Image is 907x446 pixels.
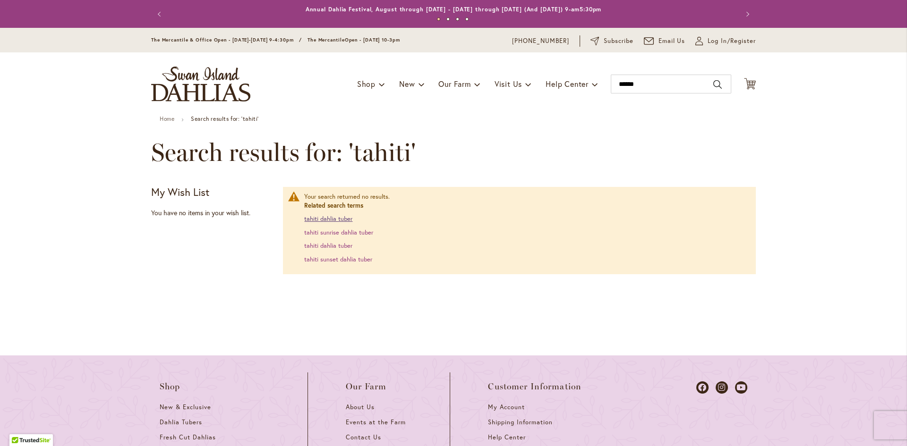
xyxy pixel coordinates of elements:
a: Dahlias on Instagram [716,381,728,394]
a: tahiti sunset dahlia tuber [304,255,372,263]
span: Fresh Cut Dahlias [160,433,216,441]
div: Your search returned no results. [304,193,746,264]
span: Help Center [546,79,589,89]
span: Log In/Register [708,36,756,46]
dt: Related search terms [304,202,746,210]
span: Customer Information [488,382,582,391]
span: Our Farm [438,79,471,89]
a: Subscribe [590,36,633,46]
a: Dahlias on Youtube [735,381,747,394]
span: Shop [357,79,376,89]
span: About Us [346,403,375,411]
span: Dahlia Tubers [160,418,202,426]
div: You have no items in your wish list. [151,208,277,218]
span: New & Exclusive [160,403,211,411]
a: Dahlias on Facebook [696,381,709,394]
span: Subscribe [604,36,633,46]
a: Home [160,115,174,122]
strong: Search results for: 'tahiti' [191,115,259,122]
span: Events at the Farm [346,418,405,426]
span: Help Center [488,433,526,441]
button: Previous [151,5,170,24]
span: Search results for: 'tahiti' [151,138,416,167]
span: The Mercantile & Office Open - [DATE]-[DATE] 9-4:30pm / The Mercantile [151,37,345,43]
span: Open - [DATE] 10-3pm [345,37,400,43]
button: 1 of 4 [437,17,440,21]
button: 2 of 4 [446,17,450,21]
span: My Account [488,403,525,411]
a: tahiti dahlia tuber [304,215,352,223]
span: Shop [160,382,180,391]
button: 3 of 4 [456,17,459,21]
a: tahiti sunrise dahlia tuber [304,228,373,236]
a: [PHONE_NUMBER] [512,36,569,46]
a: Log In/Register [695,36,756,46]
span: Contact Us [346,433,381,441]
span: Email Us [659,36,685,46]
span: Our Farm [346,382,386,391]
span: New [399,79,415,89]
button: Next [737,5,756,24]
a: Email Us [644,36,685,46]
iframe: Launch Accessibility Center [7,412,34,439]
a: tahiti dahlia tuber [304,242,352,250]
button: 4 of 4 [465,17,469,21]
strong: My Wish List [151,185,209,199]
span: Shipping Information [488,418,552,426]
a: Annual Dahlia Festival, August through [DATE] - [DATE] through [DATE] (And [DATE]) 9-am5:30pm [306,6,602,13]
a: store logo [151,67,250,101]
span: Visit Us [495,79,522,89]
